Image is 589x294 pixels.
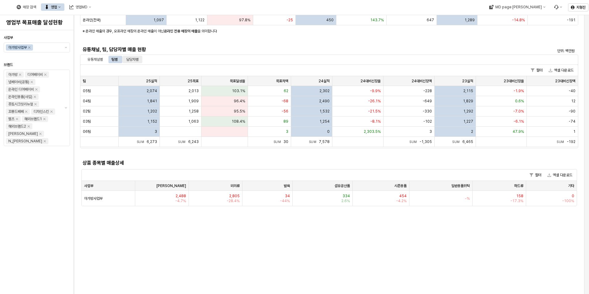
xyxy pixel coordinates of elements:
[83,18,101,22] span: 온라인(전국)
[282,109,288,114] span: -56
[471,129,473,134] span: 2
[8,123,26,129] div: 해외브랜드2
[4,63,13,67] span: 브랜드
[286,18,293,22] span: -25
[420,140,432,144] span: -1,305
[545,171,575,179] button: 엑셀 다운로드
[147,119,157,124] span: 1,152
[513,109,524,114] span: -7.0%
[126,56,139,63] div: 담당자별
[463,109,473,114] span: 1,292
[370,18,384,22] span: 143.7%
[550,3,566,11] div: Menu item 6
[463,88,473,93] span: 2,115
[504,79,524,84] span: 23대비신장율
[319,119,330,124] span: 1,254
[66,3,95,11] div: 영업MD
[562,198,574,203] span: -100%
[62,70,70,146] button: 제안 사항 표시
[319,99,330,104] span: 2,490
[576,5,586,10] p: 지형진
[229,194,240,198] span: 2,805
[83,99,91,104] span: 04팀
[188,99,199,104] span: 1,909
[465,18,475,22] span: 1,289
[83,119,91,124] span: 03팀
[319,88,330,93] span: 2,302
[23,5,36,9] div: 매장 검색
[8,86,34,92] div: 온라인 디어베이비
[178,140,188,144] span: Sum
[462,79,473,84] span: 23실적
[188,140,199,144] span: 6,243
[285,194,290,198] span: 34
[176,194,186,198] span: 2,488
[280,198,290,203] span: -44%
[137,140,147,144] span: Sum
[572,194,574,198] span: 0
[230,183,240,188] span: 외의류
[370,88,381,93] span: -9.9%
[568,183,574,188] span: 기타
[164,29,197,33] strong: 온라인 전용 매장의 매출
[232,88,245,93] span: 103.1%
[462,140,473,144] span: 6,465
[513,129,524,134] span: 47.9%
[83,47,451,53] h5: 유통채널, 팀, 담당자별 매출 현황
[465,196,470,201] span: -%
[343,194,350,198] span: 334
[360,79,381,84] span: 24대비신장율
[528,67,545,74] button: 필터
[13,3,40,11] div: 매장 검색
[6,19,67,26] h4: 영업부 목표매출 달성현황
[283,140,288,144] span: 30
[83,79,86,84] span: 팀
[368,99,381,104] span: -26.1%
[8,79,29,85] div: 냅베이비(공통)
[43,118,46,120] div: Remove 해외브랜드1
[234,99,245,104] span: 96.4%
[8,138,42,144] div: N_[PERSON_NAME]
[284,88,288,93] span: 62
[573,129,575,134] span: 1
[232,119,245,124] span: 108.4%
[423,88,432,93] span: -228
[8,116,14,122] div: 엘츠
[83,28,493,34] p: ※ 온라인 매출의 경우, 오프라인 매장의 온라인 매출이 아닌 을 의미합니다
[567,18,575,22] span: -191
[557,140,567,144] span: Sum
[309,140,319,144] span: Sum
[41,3,64,11] button: 영업
[44,73,47,76] div: Remove 디어베이비
[515,99,524,104] span: 0.6%
[188,79,199,84] span: 25목표
[451,183,470,188] span: 일반용품위탁
[510,198,523,203] span: -17.3%
[83,88,91,93] span: 05팀
[83,109,91,114] span: 02팀
[123,56,142,63] div: 담당자별
[368,109,381,114] span: -21.5%
[463,99,473,104] span: 1,829
[87,56,103,63] div: 유통채널별
[147,99,157,104] span: 1,841
[423,119,432,124] span: -102
[283,119,288,124] span: 89
[195,18,205,22] span: 1,122
[527,171,544,179] button: 필터
[485,3,549,11] div: MD page 이동
[319,109,330,114] span: 1,532
[412,79,432,84] span: 24대비신장액
[27,71,43,78] div: 디어베이비
[341,198,350,203] span: 2.6%
[188,119,199,124] span: 1,063
[409,140,420,144] span: Sum
[146,79,157,84] span: 25실적
[514,119,524,124] span: -6.1%
[546,67,576,74] button: 엑셀 다운로드
[284,183,290,188] span: 발육
[108,56,121,63] div: 팀별
[62,43,70,52] button: 제안 사항 표시
[227,198,240,203] span: -28.4%
[512,18,525,22] span: -14.8%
